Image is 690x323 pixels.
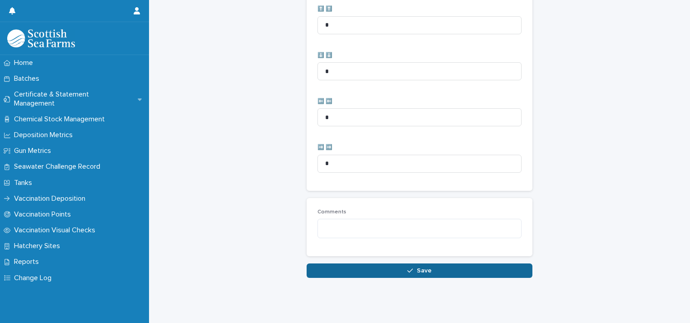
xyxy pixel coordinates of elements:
[10,179,39,187] p: Tanks
[10,274,59,282] p: Change Log
[417,268,432,274] span: Save
[317,53,332,58] span: ⬇️ ⬇️
[10,131,80,139] p: Deposition Metrics
[10,226,103,235] p: Vaccination Visual Checks
[10,194,93,203] p: Vaccination Deposition
[10,59,40,67] p: Home
[307,263,532,278] button: Save
[317,145,332,150] span: ➡️ ➡️
[10,258,46,266] p: Reports
[10,115,112,124] p: Chemical Stock Management
[317,99,332,104] span: ⬅️ ⬅️
[317,209,346,215] span: Comments
[10,147,58,155] p: Gun Metrics
[10,162,107,171] p: Seawater Challenge Record
[10,90,138,107] p: Certificate & Statement Management
[10,74,47,83] p: Batches
[10,210,78,219] p: Vaccination Points
[317,6,332,12] span: ⬆️ ⬆️
[10,242,67,250] p: Hatchery Sites
[7,29,75,47] img: uOABhIYSsOPhGJQdTwEw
